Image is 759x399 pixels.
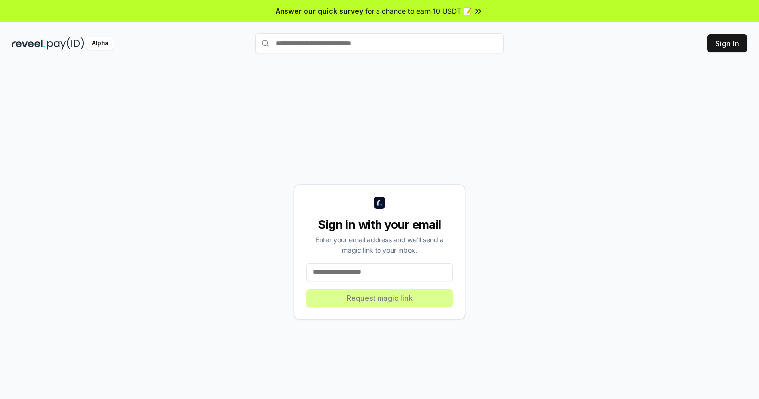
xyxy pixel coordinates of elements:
div: Alpha [86,37,114,50]
div: Enter your email address and we’ll send a magic link to your inbox. [306,235,453,255]
img: pay_id [47,37,84,50]
span: for a chance to earn 10 USDT 📝 [365,6,472,16]
img: logo_small [374,197,385,209]
span: Answer our quick survey [276,6,363,16]
button: Sign In [707,34,747,52]
img: reveel_dark [12,37,45,50]
div: Sign in with your email [306,217,453,233]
